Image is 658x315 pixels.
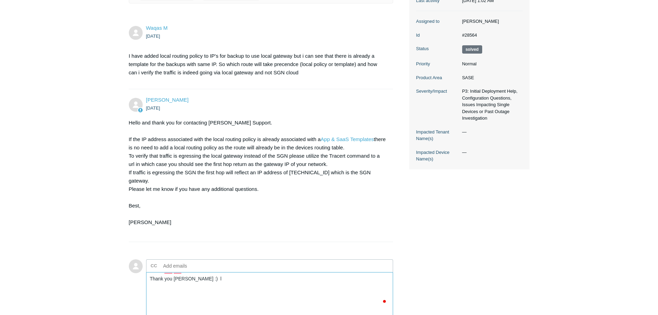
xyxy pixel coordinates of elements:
div: Hello and thank you for contacting [PERSON_NAME] Support. If the IP address associated with the l... [129,119,387,235]
span: This request has been solved [462,45,482,54]
dt: Priority [416,61,459,67]
span: Kris Haire [146,97,189,103]
dd: [PERSON_NAME] [459,18,523,25]
a: [PERSON_NAME] [146,97,189,103]
dt: Impacted Device Name(s) [416,149,459,163]
time: 10/02/2025, 00:04 [146,105,160,111]
dd: Normal [459,61,523,67]
dd: P3: Initial Deployment Help, Configuration Questions, Issues Impacting Single Devices or Past Out... [459,88,523,122]
dt: Assigned to [416,18,459,25]
dd: — [459,129,523,136]
dd: SASE [459,74,523,81]
dd: — [459,149,523,156]
dt: Status [416,45,459,52]
input: Add emails [161,261,235,271]
a: App & SaaS Templates [321,136,374,142]
label: CC [151,261,157,271]
dd: #28564 [459,32,523,39]
dt: Product Area [416,74,459,81]
time: 10/01/2025, 23:57 [146,34,160,39]
a: Waqas M [146,25,168,31]
p: I have added local routing policy to IP's for backup to use local gateway but i can see that ther... [129,52,387,77]
dt: Severity/Impact [416,88,459,95]
dt: Impacted Tenant Name(s) [416,129,459,142]
dt: Id [416,32,459,39]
